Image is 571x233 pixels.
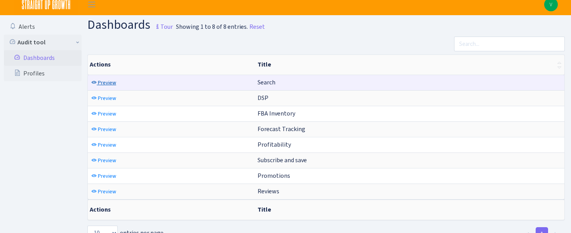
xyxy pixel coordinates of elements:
span: Preview [98,172,116,180]
small: Tour [153,20,173,33]
span: Preview [98,188,116,195]
a: Profiles [4,66,82,81]
a: Alerts [4,19,82,35]
th: Actions [88,200,254,220]
a: Preview [89,123,118,135]
span: Preview [98,126,116,133]
span: Preview [98,157,116,164]
a: Tour [150,16,173,33]
a: Preview [89,108,118,120]
span: Search [258,78,275,86]
a: Preview [89,154,118,166]
th: Title [254,200,564,220]
a: Audit tool [4,35,82,50]
span: DSP [258,94,268,102]
a: Preview [89,77,118,89]
th: Title : activate to sort column ascending [254,55,564,75]
span: Subscribe and save [258,156,307,164]
a: Preview [89,170,118,182]
span: Profitability [258,140,291,149]
span: Preview [98,141,116,149]
span: Preview [98,110,116,117]
span: Preview [98,95,116,102]
th: Actions [88,55,254,75]
a: Dashboards [4,50,82,66]
a: Preview [89,92,118,104]
h1: Dashboards [87,18,173,33]
span: Reviews [258,187,279,195]
a: Preview [89,139,118,151]
a: Reset [249,22,265,32]
span: Preview [98,79,116,86]
span: Promotions [258,172,290,180]
input: Search... [454,37,565,51]
a: Preview [89,186,118,198]
span: FBA Inventory [258,109,295,117]
span: Forecast Tracking [258,125,305,133]
div: Showing 1 to 8 of 8 entries. [176,22,248,32]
